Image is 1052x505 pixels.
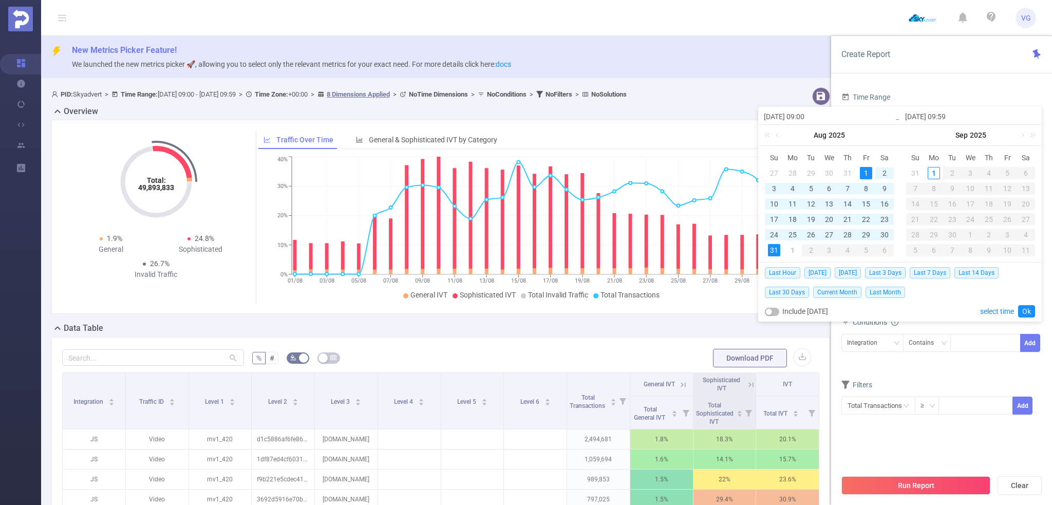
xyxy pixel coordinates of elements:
td: August 18, 2025 [783,212,802,227]
div: 6 [1017,167,1035,179]
td: September 9, 2025 [943,181,962,196]
span: Total Invalid Traffic [528,291,588,299]
th: Sat [1017,150,1035,165]
td: August 10, 2025 [765,196,783,212]
td: August 14, 2025 [838,196,857,212]
td: July 31, 2025 [838,165,857,181]
span: Last 3 Days [865,267,906,278]
a: select time [980,302,1014,321]
th: Mon [783,150,802,165]
td: September 27, 2025 [1017,212,1035,227]
tspan: 09/08 [415,277,430,284]
i: icon: line-chart [264,136,271,143]
tspan: 25/08 [670,277,685,284]
span: [DATE] [835,267,861,278]
tspan: 15/08 [511,277,525,284]
td: September 3, 2025 [962,165,980,181]
td: September 5, 2025 [857,242,875,258]
th: Mon [925,150,943,165]
tspan: 49,893,833 [138,183,174,192]
div: 3 [768,182,780,195]
button: Download PDF [713,349,787,367]
span: [DATE] [804,267,831,278]
th: Wed [962,150,980,165]
span: We [820,153,839,162]
tspan: 20% [277,213,288,219]
div: Include [DATE] [765,302,828,321]
td: September 20, 2025 [1017,196,1035,212]
div: 7 [943,244,962,256]
td: October 5, 2025 [906,242,925,258]
div: 4 [1017,229,1035,241]
span: Current Month [813,287,861,298]
tspan: Total: [146,176,165,184]
td: October 9, 2025 [980,242,998,258]
tspan: 0% [280,271,288,278]
td: August 30, 2025 [875,227,894,242]
div: 2 [943,167,962,179]
td: August 25, 2025 [783,227,802,242]
div: 1 [786,244,799,256]
div: 9 [878,182,891,195]
span: > [390,90,400,98]
tspan: 07/08 [383,277,398,284]
div: 5 [906,244,925,256]
span: > [308,90,317,98]
div: 21 [906,213,925,226]
b: No Conditions [487,90,527,98]
th: Thu [838,150,857,165]
td: August 31, 2025 [906,165,925,181]
td: October 7, 2025 [943,242,962,258]
div: 10 [962,182,980,195]
th: Sun [906,150,925,165]
div: 28 [906,229,925,241]
div: 4 [786,182,799,195]
td: August 8, 2025 [857,181,875,196]
b: No Filters [546,90,572,98]
span: 26.7% [150,259,170,268]
td: October 1, 2025 [962,227,980,242]
div: 25 [786,229,799,241]
div: General [66,244,156,255]
td: August 16, 2025 [875,196,894,212]
div: 28 [786,167,799,179]
td: August 26, 2025 [802,227,820,242]
td: September 13, 2025 [1017,181,1035,196]
div: 30 [878,229,891,241]
div: 12 [998,182,1017,195]
div: 22 [860,213,872,226]
div: 25 [980,213,998,226]
td: September 8, 2025 [925,181,943,196]
span: Conditions [853,318,898,326]
i: icon: table [330,354,336,361]
a: Aug [813,125,828,145]
tspan: 01/08 [287,277,302,284]
div: 31 [909,167,922,179]
tspan: 30% [277,183,288,190]
span: Th [838,153,857,162]
div: 13 [823,198,835,210]
td: September 2, 2025 [943,165,962,181]
span: % [256,354,261,362]
td: August 6, 2025 [820,181,839,196]
i: icon: down [929,403,935,410]
td: September 1, 2025 [783,242,802,258]
span: VG [1021,8,1031,28]
a: docs [496,60,511,68]
td: October 2, 2025 [980,227,998,242]
tspan: 23/08 [638,277,653,284]
div: 24 [768,229,780,241]
td: September 23, 2025 [943,212,962,227]
div: ≥ [920,397,931,414]
td: October 11, 2025 [1017,242,1035,258]
td: September 7, 2025 [906,181,925,196]
tspan: 21/08 [607,277,622,284]
b: Time Range: [121,90,158,98]
input: Start date [764,110,895,123]
td: September 16, 2025 [943,196,962,212]
td: September 29, 2025 [925,227,943,242]
img: Protected Media [8,7,33,31]
input: End date [905,110,1036,123]
td: September 24, 2025 [962,212,980,227]
td: September 6, 2025 [875,242,894,258]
